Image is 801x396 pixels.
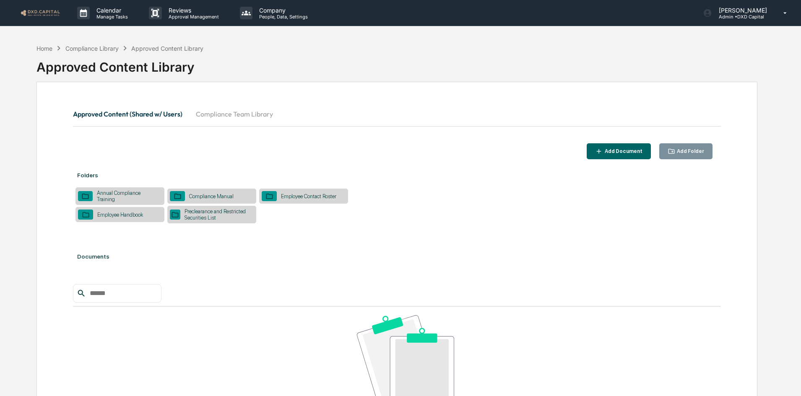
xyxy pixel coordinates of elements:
div: Compliance Library [65,45,119,52]
button: Add Folder [659,143,713,160]
p: Reviews [162,7,223,14]
div: Add Folder [675,148,704,154]
div: Compliance Manual [185,193,238,199]
p: Admin • DXD Capital [712,14,771,20]
p: Manage Tasks [90,14,132,20]
p: Company [252,7,312,14]
img: logo [20,9,60,17]
p: Calendar [90,7,132,14]
div: secondary tabs example [73,104,721,124]
button: Compliance Team Library [189,104,280,124]
div: Folders [73,163,721,187]
div: Annual Compliance Training [93,190,162,202]
div: Documents [73,245,721,268]
div: Add Document [603,148,642,154]
p: Approval Management [162,14,223,20]
div: Preclearance and Restricted Securities List [180,208,254,221]
div: Home [36,45,52,52]
div: Approved Content Library [131,45,203,52]
button: Add Document [587,143,651,160]
div: Employee Contact Roster [277,193,341,199]
p: [PERSON_NAME] [712,7,771,14]
div: Employee Handbook [93,212,147,218]
button: Approved Content (Shared w/ Users) [73,104,189,124]
p: People, Data, Settings [252,14,312,20]
div: Approved Content Library [36,53,757,75]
